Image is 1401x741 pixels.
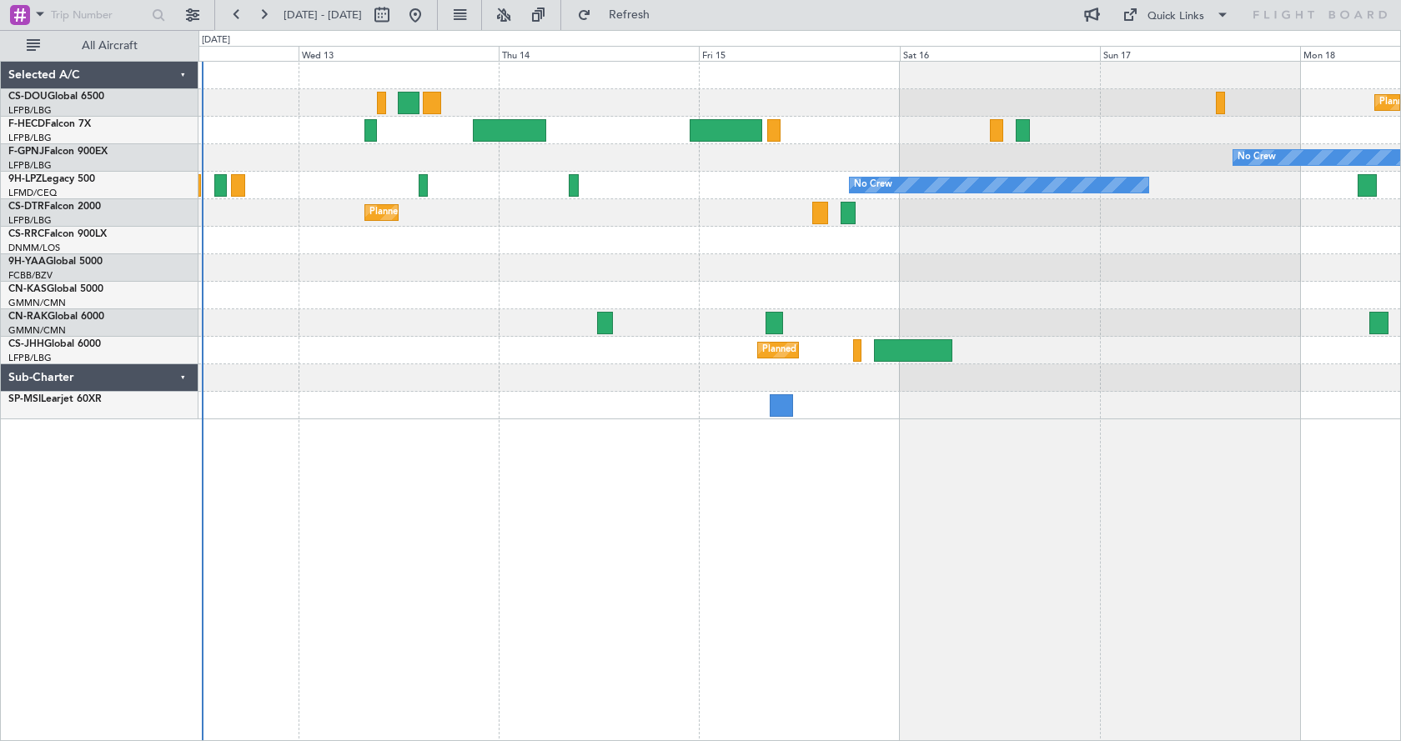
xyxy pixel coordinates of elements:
[369,200,454,225] div: Planned Maint Sofia
[8,352,52,364] a: LFPB/LBG
[699,46,899,61] div: Fri 15
[284,8,362,23] span: [DATE] - [DATE]
[8,339,101,349] a: CS-JHHGlobal 6000
[18,33,181,59] button: All Aircraft
[299,46,499,61] div: Wed 13
[8,242,60,254] a: DNMM/LOS
[1147,8,1204,25] div: Quick Links
[8,92,48,102] span: CS-DOU
[1238,145,1276,170] div: No Crew
[51,3,147,28] input: Trip Number
[499,46,699,61] div: Thu 14
[854,173,892,198] div: No Crew
[8,269,53,282] a: FCBB/BZV
[8,284,47,294] span: CN-KAS
[8,147,44,157] span: F-GPNJ
[8,132,52,144] a: LFPB/LBG
[8,229,107,239] a: CS-RRCFalcon 900LX
[8,339,44,349] span: CS-JHH
[8,324,66,337] a: GMMN/CMN
[570,2,670,28] button: Refresh
[43,40,176,52] span: All Aircraft
[8,257,46,267] span: 9H-YAA
[8,202,44,212] span: CS-DTR
[8,202,101,212] a: CS-DTRFalcon 2000
[8,104,52,117] a: LFPB/LBG
[8,92,104,102] a: CS-DOUGlobal 6500
[8,187,57,199] a: LFMD/CEQ
[8,394,41,404] span: SP-MSI
[1100,46,1300,61] div: Sun 17
[8,174,95,184] a: 9H-LPZLegacy 500
[900,46,1100,61] div: Sat 16
[8,159,52,172] a: LFPB/LBG
[8,147,108,157] a: F-GPNJFalcon 900EX
[8,229,44,239] span: CS-RRC
[202,33,230,48] div: [DATE]
[8,119,91,129] a: F-HECDFalcon 7X
[8,312,104,322] a: CN-RAKGlobal 6000
[8,284,103,294] a: CN-KASGlobal 5000
[762,338,1025,363] div: Planned Maint [GEOGRAPHIC_DATA] ([GEOGRAPHIC_DATA])
[595,9,665,21] span: Refresh
[8,214,52,227] a: LFPB/LBG
[8,257,103,267] a: 9H-YAAGlobal 5000
[8,312,48,322] span: CN-RAK
[8,394,102,404] a: SP-MSILearjet 60XR
[8,297,66,309] a: GMMN/CMN
[8,174,42,184] span: 9H-LPZ
[8,119,45,129] span: F-HECD
[1114,2,1238,28] button: Quick Links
